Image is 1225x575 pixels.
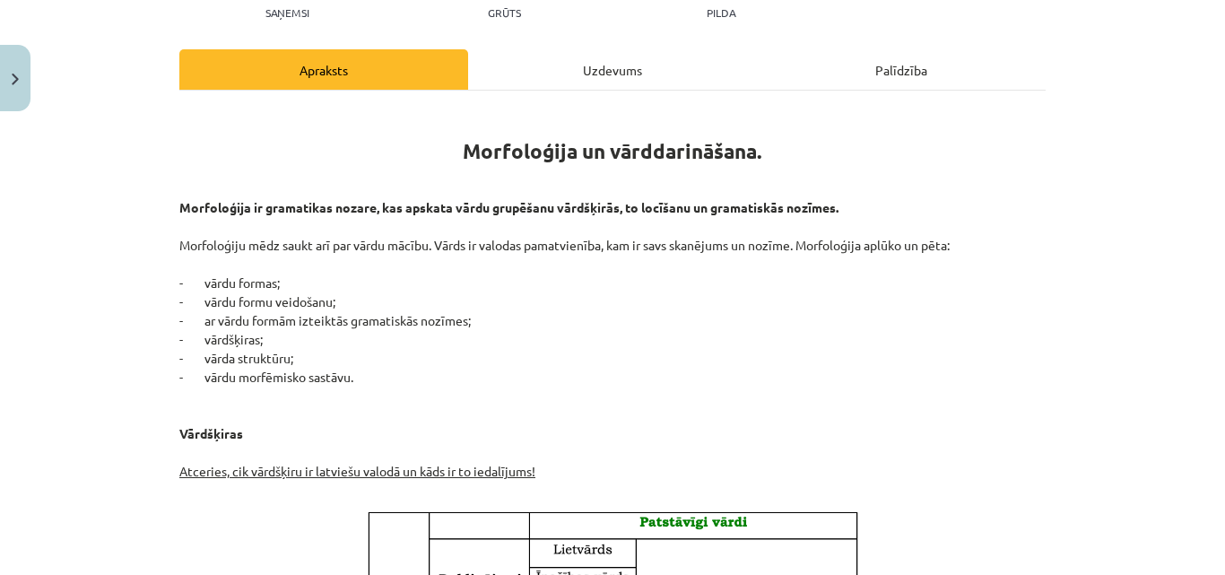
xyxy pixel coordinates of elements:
[12,74,19,85] img: icon-close-lesson-0947bae3869378f0d4975bcd49f059093ad1ed9edebbc8119c70593378902aed.svg
[757,49,1046,90] div: Palīdzība
[468,49,757,90] div: Uzdevums
[179,406,243,441] strong: Vārdšķiras
[463,138,762,164] b: Morfoloģija un vārddarināšana.
[707,6,735,19] p: pilda
[179,198,1046,500] p: Morfoloģiju mēdz saukt arī par vārdu mācību. Vārds ir valodas pamatvienība, kam ir savs skanējums...
[179,199,838,215] strong: Morfoloģija ir gramatikas nozare, kas apskata vārdu grupēšanu vārdšķirās, to locīšanu un gramatis...
[258,6,317,19] p: Saņemsi
[488,6,521,19] p: Grūts
[179,463,535,479] u: Atceries, cik vārdšķiru ir latviešu valodā un kāds ir to iedalījums!
[179,49,468,90] div: Apraksts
